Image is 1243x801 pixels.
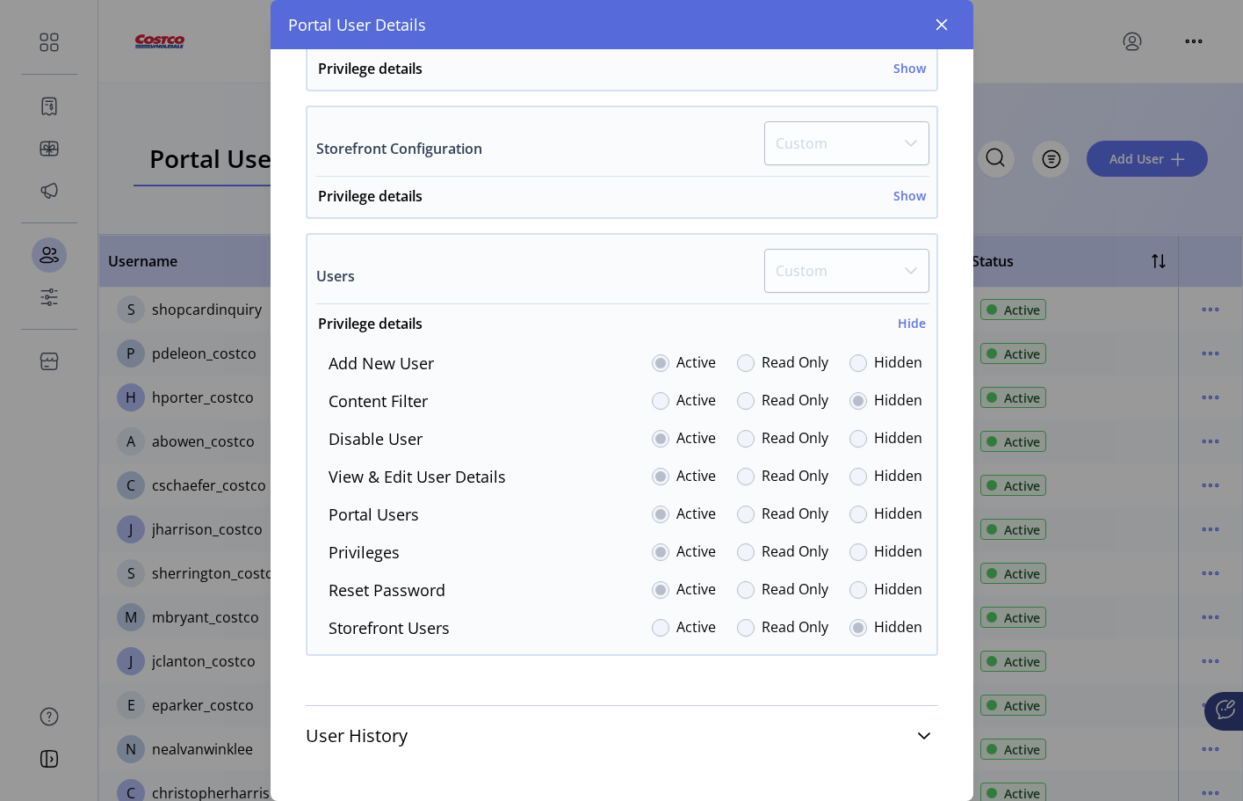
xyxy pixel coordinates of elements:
label: Read Only [762,503,828,527]
label: Hidden [874,579,922,602]
label: Active [676,352,716,375]
label: Active [676,579,716,602]
label: Read Only [762,541,828,564]
label: Storefront Configuration [316,138,482,159]
label: Read Only [762,465,828,489]
label: Portal Users [329,503,419,527]
label: Content Filter [329,390,428,413]
label: Hidden [874,616,922,640]
label: Hidden [874,503,922,527]
a: Privilege detailsHide [307,313,936,345]
a: Privilege detailsShow [307,186,936,217]
span: Portal User Details [288,13,426,37]
label: Hidden [874,541,922,564]
h6: Privilege details [318,313,423,334]
label: Reset Password [329,579,445,602]
label: Active [676,427,716,451]
label: Storefront Users [329,616,450,640]
label: View & Edit User Details [329,465,506,489]
h6: Hide [898,314,926,332]
label: Read Only [762,616,828,640]
h6: Privilege details [318,186,423,207]
label: Active [676,503,716,527]
label: Hidden [874,390,922,413]
label: Hidden [874,352,922,375]
h6: Show [893,186,926,205]
a: Privilege detailsShow [307,58,936,90]
label: Active [676,465,716,489]
label: Hidden [874,465,922,489]
a: User History [306,717,938,755]
label: Read Only [762,427,828,451]
label: Active [676,616,716,640]
label: Hidden [874,427,922,451]
div: Privilege detailsHide [307,352,936,640]
label: Add New User [329,352,434,375]
label: Read Only [762,390,828,413]
h6: Privilege details [318,58,423,79]
label: Disable User [329,427,423,451]
h6: Show [893,59,926,77]
label: Read Only [762,579,828,602]
label: Read Only [762,352,828,375]
span: User History [306,727,408,745]
label: Active [676,541,716,564]
label: Privileges [329,541,400,564]
label: Active [676,390,716,413]
label: Users [316,266,355,287]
